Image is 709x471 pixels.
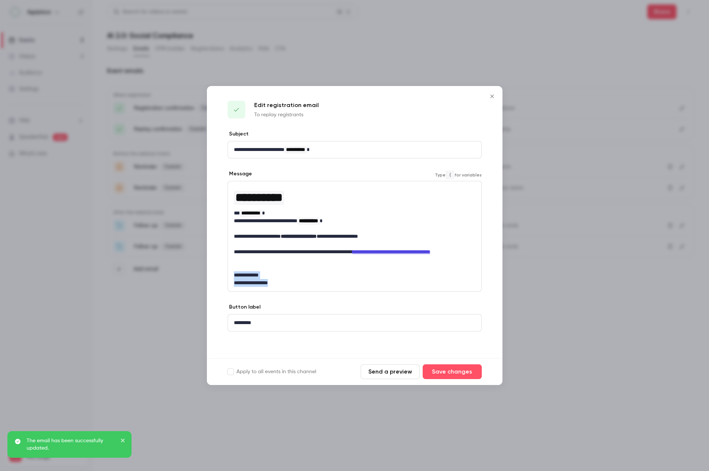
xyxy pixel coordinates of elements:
[228,368,316,375] label: Apply to all events in this channel
[27,437,115,452] p: The email has been successfully updated.
[228,181,481,291] div: editor
[361,364,420,379] button: Send a preview
[254,111,319,118] p: To replay registrants
[423,364,482,379] button: Save changes
[228,303,260,311] label: Button label
[254,101,319,110] p: Edit registration email
[228,170,252,178] label: Message
[120,437,126,446] button: close
[446,171,454,179] code: {
[228,130,249,138] label: Subject
[228,141,481,158] div: editor
[228,314,481,331] div: editor
[435,171,482,179] span: Type for variables
[485,89,500,104] button: Close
